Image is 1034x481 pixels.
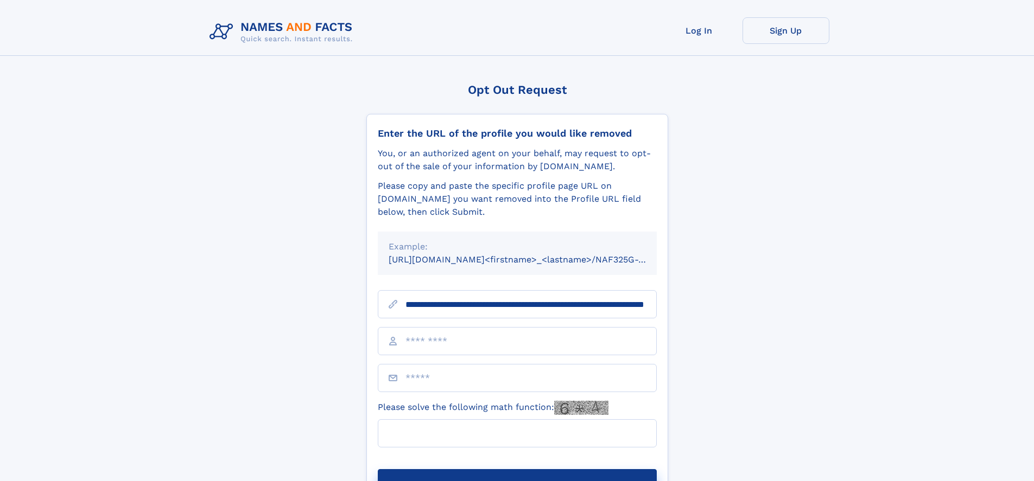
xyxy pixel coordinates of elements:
[389,254,677,265] small: [URL][DOMAIN_NAME]<firstname>_<lastname>/NAF325G-xxxxxxxx
[378,127,657,139] div: Enter the URL of the profile you would like removed
[378,401,608,415] label: Please solve the following math function:
[656,17,743,44] a: Log In
[205,17,361,47] img: Logo Names and Facts
[389,240,646,253] div: Example:
[378,147,657,173] div: You, or an authorized agent on your behalf, may request to opt-out of the sale of your informatio...
[743,17,829,44] a: Sign Up
[378,179,657,219] div: Please copy and paste the specific profile page URL on [DOMAIN_NAME] you want removed into the Pr...
[366,83,668,97] div: Opt Out Request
